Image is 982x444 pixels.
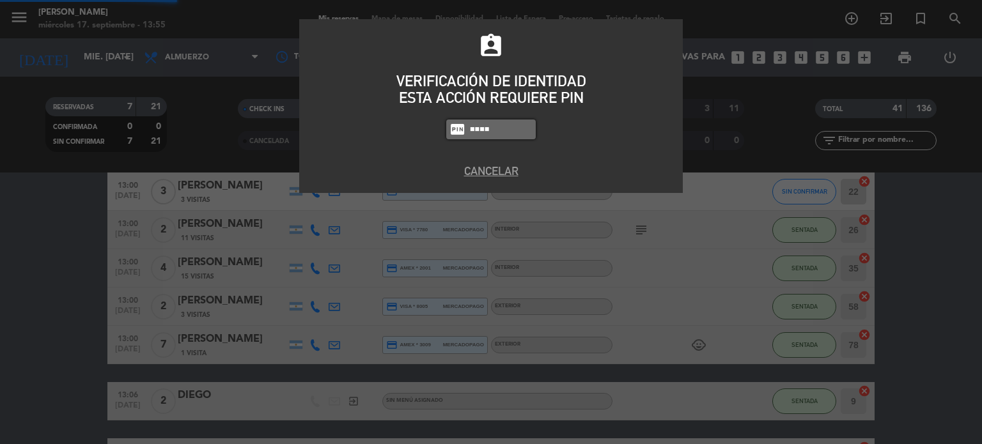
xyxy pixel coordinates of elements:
i: assignment_ind [478,33,504,59]
div: VERIFICACIÓN DE IDENTIDAD [309,73,673,89]
input: 1234 [469,122,533,137]
button: Cancelar [309,162,673,180]
i: fiber_pin [449,121,465,137]
div: ESTA ACCIÓN REQUIERE PIN [309,89,673,106]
